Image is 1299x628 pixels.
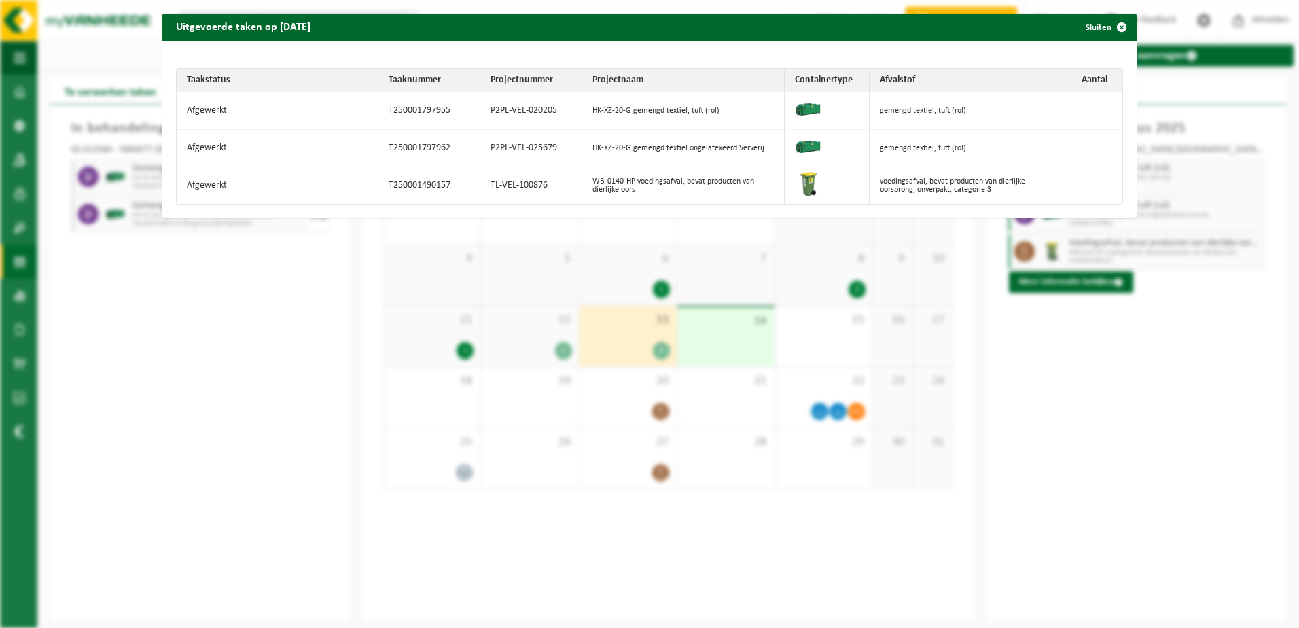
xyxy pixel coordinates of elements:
td: Afgewerkt [177,130,378,167]
td: gemengd textiel, tuft (rol) [870,92,1071,130]
td: HK-XZ-20-G gemengd textiel ongelatexeerd Ververij [582,130,784,167]
th: Taakstatus [177,69,378,92]
th: Taaknummer [378,69,480,92]
td: WB-0140-HP voedingsafval, bevat producten van dierlijke oors [582,167,784,204]
th: Projectnummer [480,69,582,92]
button: Sluiten [1075,14,1135,41]
td: gemengd textiel, tuft (rol) [870,130,1071,167]
td: P2PL-VEL-025679 [480,130,582,167]
th: Afvalstof [870,69,1071,92]
td: T250001797955 [378,92,480,130]
img: HK-XZ-20-GN-00 [795,96,822,123]
th: Containertype [785,69,870,92]
td: Afgewerkt [177,92,378,130]
th: Aantal [1071,69,1122,92]
img: WB-0140-HPE-GN-50 [795,171,822,198]
td: Afgewerkt [177,167,378,204]
td: voedingsafval, bevat producten van dierlijke oorsprong, onverpakt, categorie 3 [870,167,1071,204]
td: T250001797962 [378,130,480,167]
td: TL-VEL-100876 [480,167,582,204]
h2: Uitgevoerde taken op [DATE] [162,14,324,39]
th: Projectnaam [582,69,784,92]
td: HK-XZ-20-G gemengd textiel, tuft (rol) [582,92,784,130]
td: P2PL-VEL-020205 [480,92,582,130]
img: HK-XZ-20-GN-00 [795,133,822,160]
td: T250001490157 [378,167,480,204]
